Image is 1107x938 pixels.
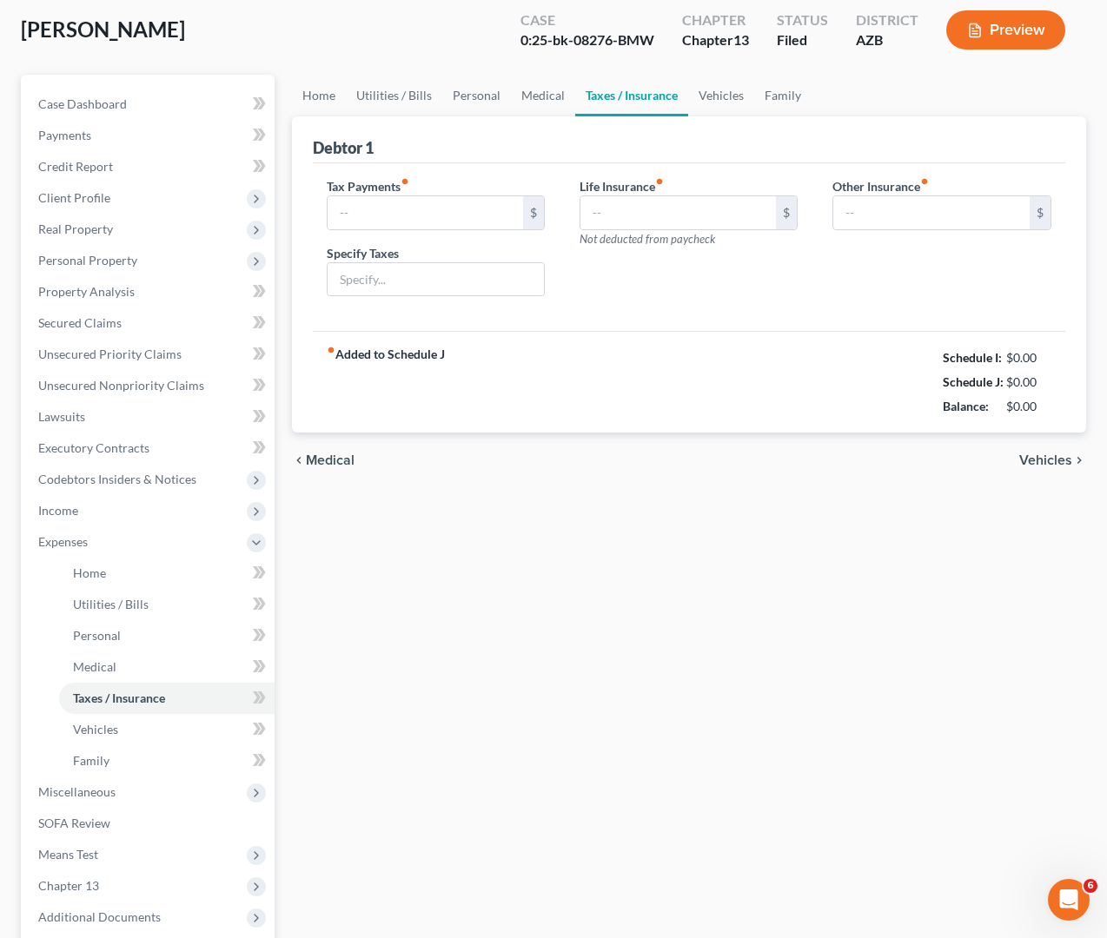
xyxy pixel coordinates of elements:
span: Home [73,565,106,580]
span: Personal Property [38,253,137,268]
span: Secured Claims [38,315,122,330]
input: -- [580,196,777,229]
a: Property Analysis [24,276,275,307]
strong: Schedule I: [943,350,1002,365]
i: fiber_manual_record [920,177,929,186]
a: Credit Report [24,151,275,182]
a: Unsecured Nonpriority Claims [24,370,275,401]
span: Unsecured Priority Claims [38,347,182,361]
a: Personal [442,75,511,116]
i: fiber_manual_record [401,177,409,186]
div: Chapter [682,30,749,50]
div: $0.00 [1006,398,1052,415]
a: Family [59,745,275,776]
a: Personal [59,620,275,651]
div: Chapter [682,10,749,30]
a: Case Dashboard [24,89,275,120]
a: Family [754,75,812,116]
span: Expenses [38,534,88,549]
iframe: Intercom live chat [1048,879,1090,921]
div: Debtor 1 [313,137,374,158]
a: Executory Contracts [24,433,275,464]
a: Taxes / Insurance [575,75,688,116]
span: SOFA Review [38,816,110,830]
div: $ [776,196,797,229]
span: Case Dashboard [38,96,127,111]
button: Preview [946,10,1065,50]
span: Real Property [38,221,113,236]
a: Utilities / Bills [59,589,275,620]
span: Vehicles [73,722,118,737]
span: Executory Contracts [38,440,149,455]
span: Income [38,503,78,518]
span: Vehicles [1019,453,1072,467]
a: Payments [24,120,275,151]
span: Codebtors Insiders & Notices [38,472,196,486]
a: Taxes / Insurance [59,683,275,714]
span: Property Analysis [38,284,135,299]
div: Filed [777,30,828,50]
span: Taxes / Insurance [73,690,165,705]
div: $0.00 [1006,373,1052,391]
label: Specify Taxes [327,244,399,262]
span: Utilities / Bills [73,597,149,611]
a: Lawsuits [24,401,275,433]
a: Vehicles [688,75,754,116]
div: 0:25-bk-08276-BMW [520,30,654,50]
input: -- [833,196,1030,229]
a: Unsecured Priority Claims [24,339,275,370]
a: Vehicles [59,714,275,745]
i: chevron_right [1072,453,1086,467]
div: District [856,10,918,30]
label: Tax Payments [327,177,409,195]
label: Other Insurance [832,177,929,195]
span: Lawsuits [38,409,85,424]
button: chevron_left Medical [292,453,355,467]
div: Case [520,10,654,30]
button: Vehicles chevron_right [1019,453,1086,467]
a: Medical [59,651,275,683]
a: Home [292,75,346,116]
label: Life Insurance [580,177,664,195]
strong: Added to Schedule J [327,346,445,419]
i: fiber_manual_record [655,177,664,186]
div: $ [523,196,544,229]
span: 13 [733,31,749,48]
span: Means Test [38,847,98,862]
strong: Balance: [943,399,989,413]
input: Specify... [328,263,544,296]
i: fiber_manual_record [327,346,335,354]
span: Additional Documents [38,909,161,924]
div: Status [777,10,828,30]
div: AZB [856,30,918,50]
span: Not deducted from paycheck [580,232,715,246]
span: 6 [1084,879,1097,893]
a: SOFA Review [24,808,275,839]
i: chevron_left [292,453,306,467]
span: Medical [73,659,116,674]
span: Chapter 13 [38,878,99,893]
span: [PERSON_NAME] [21,17,185,42]
div: $ [1030,196,1051,229]
a: Utilities / Bills [346,75,442,116]
a: Medical [511,75,575,116]
span: Client Profile [38,190,110,205]
span: Personal [73,628,121,643]
div: $0.00 [1006,349,1052,367]
span: Family [73,753,109,768]
span: Payments [38,128,91,142]
span: Unsecured Nonpriority Claims [38,378,204,393]
span: Credit Report [38,159,113,174]
span: Medical [306,453,355,467]
a: Secured Claims [24,307,275,339]
a: Home [59,558,275,589]
strong: Schedule J: [943,374,1004,389]
span: Miscellaneous [38,784,116,799]
input: -- [328,196,524,229]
